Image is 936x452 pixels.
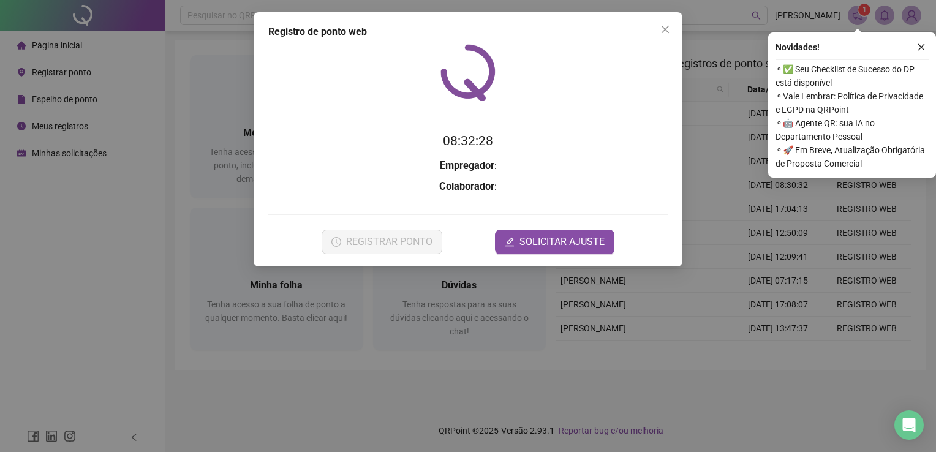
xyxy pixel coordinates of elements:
time: 08:32:28 [443,134,493,148]
img: QRPoint [440,44,496,101]
span: ⚬ ✅ Seu Checklist de Sucesso do DP está disponível [776,62,929,89]
button: editSOLICITAR AJUSTE [495,230,614,254]
strong: Empregador [440,160,494,171]
strong: Colaborador [439,181,494,192]
span: edit [505,237,515,247]
span: SOLICITAR AJUSTE [519,235,605,249]
span: ⚬ 🚀 Em Breve, Atualização Obrigatória de Proposta Comercial [776,143,929,170]
span: close [660,24,670,34]
div: Registro de ponto web [268,24,668,39]
span: close [917,43,926,51]
button: Close [655,20,675,39]
h3: : [268,158,668,174]
span: Novidades ! [776,40,820,54]
h3: : [268,179,668,195]
span: ⚬ Vale Lembrar: Política de Privacidade e LGPD na QRPoint [776,89,929,116]
button: REGISTRAR PONTO [322,230,442,254]
div: Open Intercom Messenger [894,410,924,440]
span: ⚬ 🤖 Agente QR: sua IA no Departamento Pessoal [776,116,929,143]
